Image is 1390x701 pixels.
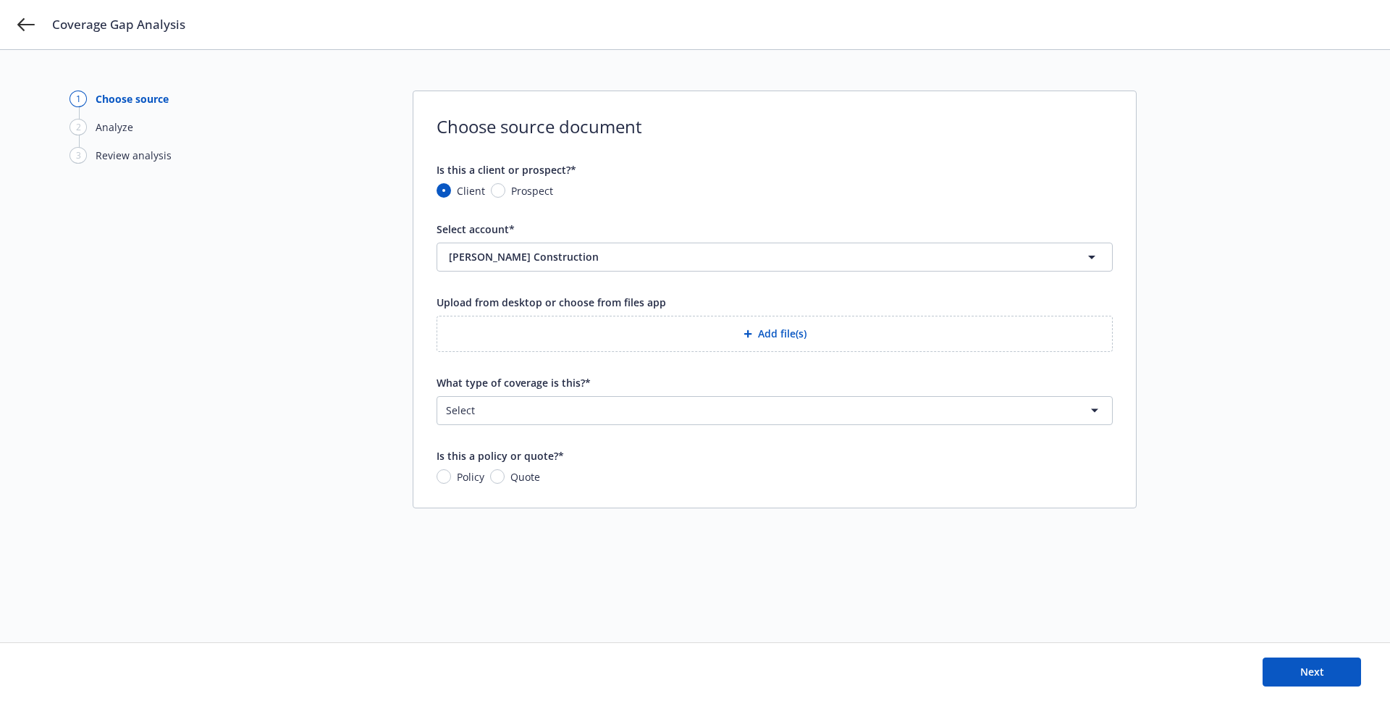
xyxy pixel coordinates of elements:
[457,469,484,484] span: Policy
[437,183,451,198] input: Client
[437,222,515,236] span: Select account*
[510,469,540,484] span: Quote
[69,147,87,164] div: 3
[490,469,505,484] input: Quote
[96,119,133,135] div: Analyze
[511,183,553,198] span: Prospect
[437,295,666,309] span: Upload from desktop or choose from files app
[52,16,185,33] span: Coverage Gap Analysis
[69,119,87,135] div: 2
[437,243,1113,272] button: [PERSON_NAME] Construction
[437,376,591,390] span: What type of coverage is this?*
[1300,665,1324,679] span: Next
[457,183,485,198] span: Client
[449,249,1019,264] span: [PERSON_NAME] Construction
[437,449,564,463] span: Is this a policy or quote?*
[437,163,576,177] span: Is this a client or prospect?*
[437,316,1113,352] button: Add file(s)
[437,114,1113,139] span: Choose source document
[1263,658,1361,687] button: Next
[69,91,87,107] div: 1
[96,91,169,106] div: Choose source
[437,469,451,484] input: Policy
[96,148,172,163] div: Review analysis
[491,183,505,198] input: Prospect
